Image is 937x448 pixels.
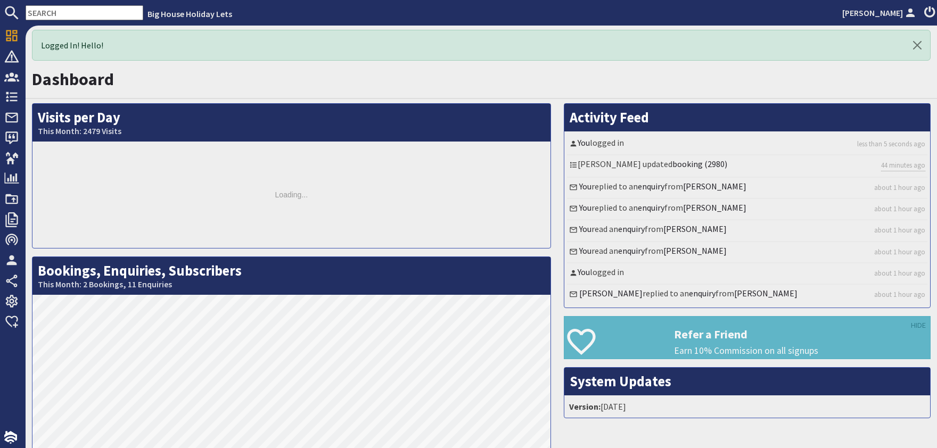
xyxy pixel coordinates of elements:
[32,30,931,61] div: Logged In! Hello!
[683,181,746,192] a: [PERSON_NAME]
[881,160,925,171] a: 44 minutes ago
[567,199,927,220] li: replied to an from
[579,223,591,234] a: You
[567,134,927,155] li: logged in
[32,142,550,248] div: Loading...
[672,159,727,169] a: booking (2980)
[689,288,716,298] a: enquiry
[857,139,925,149] a: less than 5 seconds ago
[618,223,645,234] a: enquiry
[569,401,601,412] strong: Version:
[567,178,927,199] li: replied to an from
[38,126,545,136] small: This Month: 2479 Visits
[567,285,927,305] li: replied to an from
[579,181,591,192] a: You
[663,245,727,256] a: [PERSON_NAME]
[26,5,143,20] input: SEARCH
[683,202,746,213] a: [PERSON_NAME]
[874,268,925,278] a: about 1 hour ago
[638,202,664,213] a: enquiry
[874,289,925,300] a: about 1 hour ago
[567,398,927,415] li: [DATE]
[570,109,649,126] a: Activity Feed
[874,204,925,214] a: about 1 hour ago
[734,288,798,298] a: [PERSON_NAME]
[579,245,591,256] a: You
[638,181,664,192] a: enquiry
[579,288,643,298] a: [PERSON_NAME]
[32,69,114,90] a: Dashboard
[567,263,927,285] li: logged in
[874,182,925,193] a: about 1 hour ago
[618,245,645,256] a: enquiry
[578,137,590,148] a: You
[567,155,927,177] li: [PERSON_NAME] updated
[570,372,671,390] a: System Updates
[567,220,927,242] li: read an from
[567,242,927,263] li: read an from
[842,6,918,19] a: [PERSON_NAME]
[4,431,17,444] img: staytech_i_w-64f4e8e9ee0a9c174fd5317b4b171b261742d2d393467e5bdba4413f4f884c10.svg
[911,320,926,331] a: HIDE
[674,327,930,341] h3: Refer a Friend
[32,257,550,295] h2: Bookings, Enquiries, Subscribers
[674,344,930,358] p: Earn 10% Commission on all signups
[38,279,545,289] small: This Month: 2 Bookings, 11 Enquiries
[579,202,591,213] a: You
[32,104,550,142] h2: Visits per Day
[663,223,727,234] a: [PERSON_NAME]
[578,267,590,277] a: You
[147,9,232,19] a: Big House Holiday Lets
[564,316,931,359] a: Refer a Friend Earn 10% Commission on all signups
[874,225,925,235] a: about 1 hour ago
[874,247,925,257] a: about 1 hour ago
